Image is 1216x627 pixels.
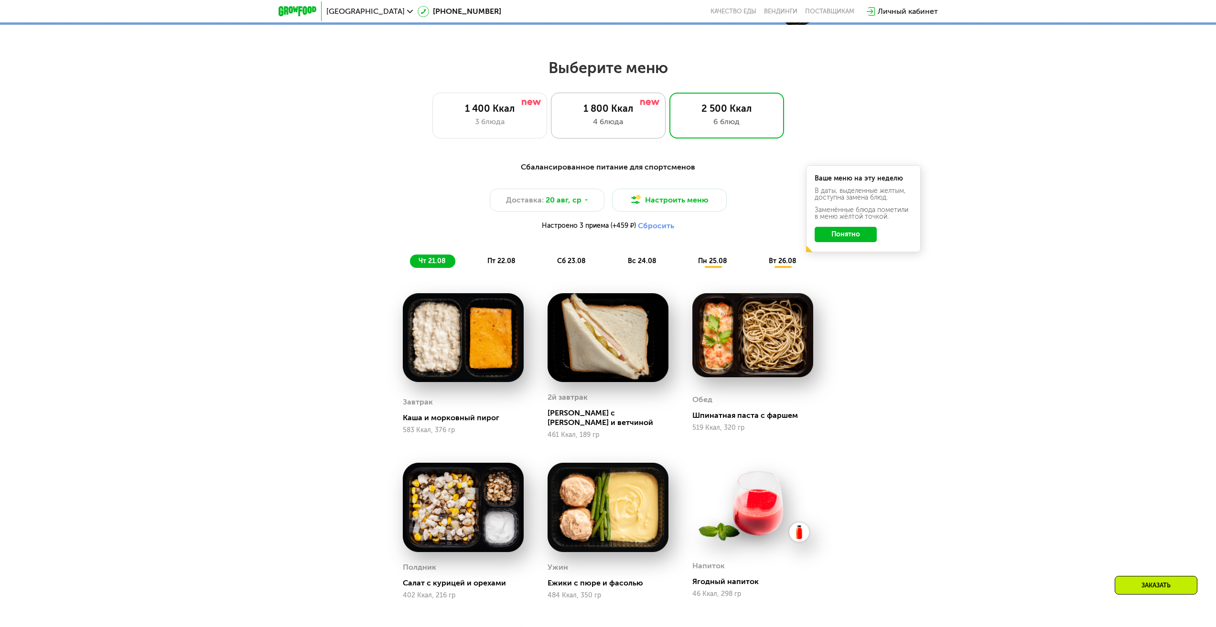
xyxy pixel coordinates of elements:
div: 484 Ккал, 350 гр [548,592,668,599]
div: Салат с курицей и орехами [403,578,531,588]
div: 2й завтрак [548,390,588,404]
div: Заказать [1115,576,1197,595]
span: [GEOGRAPHIC_DATA] [326,8,405,15]
div: 402 Ккал, 216 гр [403,592,524,599]
button: Понятно [815,227,877,242]
span: Настроено 3 приема (+459 ₽) [542,223,636,229]
div: 2 500 Ккал [679,103,774,114]
span: пн 25.08 [698,257,727,265]
div: Заменённые блюда пометили в меню жёлтой точкой. [815,207,912,220]
div: Обед [692,393,712,407]
span: сб 23.08 [557,257,586,265]
a: [PHONE_NUMBER] [418,6,501,17]
div: Шпинатная паста с фаршем [692,411,821,420]
div: 1 400 Ккал [442,103,537,114]
div: 46 Ккал, 298 гр [692,590,813,598]
div: 4 блюда [561,116,656,128]
span: 20 авг, ср [546,194,581,206]
div: 461 Ккал, 189 гр [548,431,668,439]
div: 3 блюда [442,116,537,128]
div: Полдник [403,560,436,574]
span: вс 24.08 [628,257,656,265]
span: Доставка: [506,194,544,206]
div: 519 Ккал, 320 гр [692,424,813,432]
button: Сбросить [638,221,674,231]
div: 6 блюд [679,116,774,128]
button: Настроить меню [612,189,727,212]
div: Каша и морковный пирог [403,413,531,423]
div: Ваше меню на эту неделю [815,175,912,182]
div: В даты, выделенные желтым, доступна замена блюд. [815,188,912,201]
span: чт 21.08 [419,257,446,265]
div: Завтрак [403,395,433,409]
div: 1 800 Ккал [561,103,656,114]
a: Вендинги [764,8,797,15]
div: Ежики с пюре и фасолью [548,578,676,588]
div: Ягодный напиток [692,577,821,586]
div: Личный кабинет [878,6,938,17]
div: 583 Ккал, 376 гр [403,426,524,434]
h2: Выберите меню [31,58,1185,77]
div: [PERSON_NAME] с [PERSON_NAME] и ветчиной [548,408,676,427]
div: Ужин [548,560,568,574]
div: Напиток [692,559,725,573]
a: Качество еды [710,8,756,15]
span: пт 22.08 [487,257,516,265]
div: поставщикам [805,8,854,15]
div: Сбалансированное питание для спортсменов [325,161,891,173]
span: вт 26.08 [769,257,796,265]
